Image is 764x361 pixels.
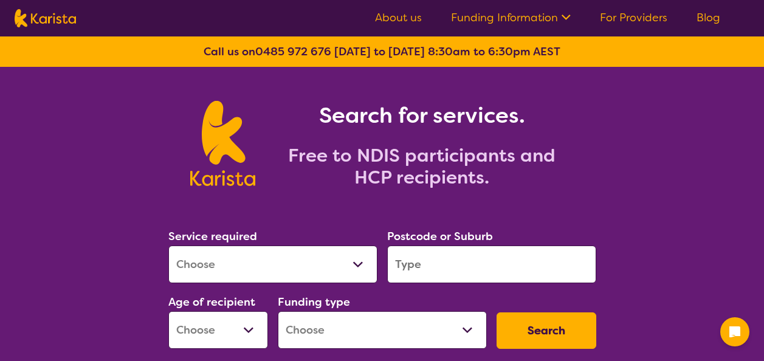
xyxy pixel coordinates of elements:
a: 0485 972 676 [255,44,331,59]
a: Funding Information [451,10,571,25]
label: Age of recipient [168,295,255,309]
button: Search [497,312,596,349]
h1: Search for services. [270,101,574,130]
label: Postcode or Suburb [387,229,493,244]
label: Service required [168,229,257,244]
img: Karista logo [190,101,255,186]
a: Blog [697,10,720,25]
a: For Providers [600,10,667,25]
b: Call us on [DATE] to [DATE] 8:30am to 6:30pm AEST [204,44,560,59]
img: Karista logo [15,9,76,27]
label: Funding type [278,295,350,309]
h2: Free to NDIS participants and HCP recipients. [270,145,574,188]
input: Type [387,246,596,283]
a: About us [375,10,422,25]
